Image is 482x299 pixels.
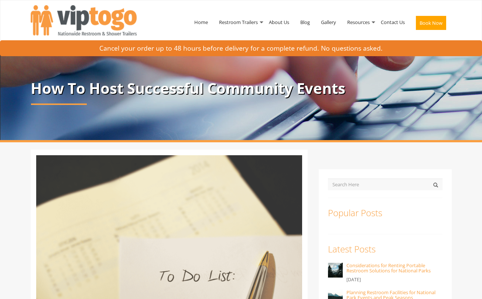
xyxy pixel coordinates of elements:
[346,275,442,284] p: [DATE]
[315,3,342,41] a: Gallery
[213,3,263,41] a: Restroom Trailers
[342,3,375,41] a: Resources
[189,3,213,41] a: Home
[295,3,315,41] a: Blog
[31,80,452,96] p: How To Host Successful Community Events
[31,5,137,35] img: VIPTOGO
[328,179,442,190] input: Search Here
[328,208,442,218] h3: Popular Posts
[416,16,446,30] button: Book Now
[328,263,343,278] img: Considerations for Renting Portable Restroom Solutions for National Parks - VIPTOGO
[346,262,431,274] a: Considerations for Renting Portable Restroom Solutions for National Parks
[328,244,442,254] h3: Latest Posts
[375,3,410,41] a: Contact Us
[263,3,295,41] a: About Us
[410,3,452,46] a: Book Now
